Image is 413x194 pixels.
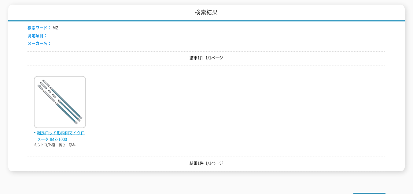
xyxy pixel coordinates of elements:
img: IMZ-1000 [34,76,86,130]
span: 継足ロッド形内側マイクロメータ IMZ-1000 [34,130,86,143]
span: 検索ワード： [28,25,51,30]
p: 結果1件 1/1ページ [28,160,385,166]
li: IMZ [28,25,58,31]
span: 測定項目： [28,32,47,38]
p: ミツトヨ/外径・長さ・厚み [34,143,86,148]
span: メーカー名： [28,40,51,46]
a: 継足ロッド形内側マイクロメータ IMZ-1000 [34,123,86,142]
p: 結果1件 1/1ページ [28,55,385,61]
h1: 検索結果 [8,5,405,21]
